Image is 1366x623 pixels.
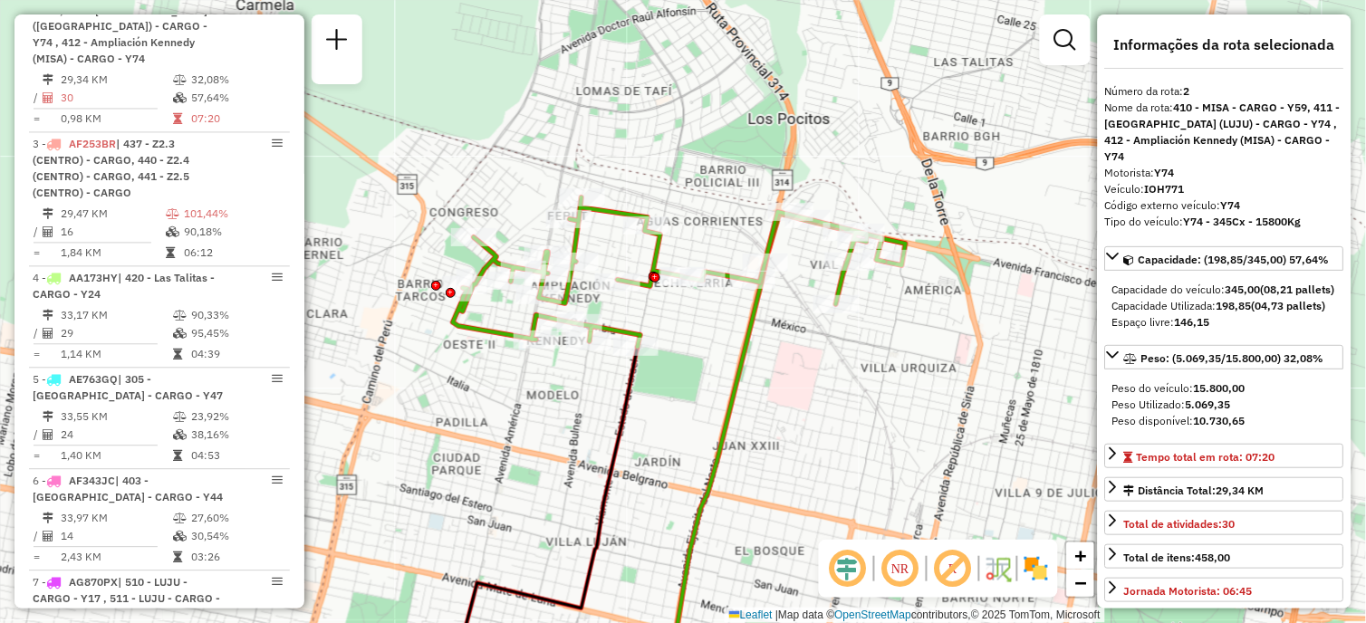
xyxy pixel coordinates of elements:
[173,93,187,104] i: % de utilização da cubagem
[190,110,282,129] td: 07:20
[775,609,778,621] span: |
[173,532,187,542] i: % de utilização da cubagem
[33,224,42,242] td: /
[33,272,215,302] span: | 420 - Las Talitas - CARGO - Y24
[1112,282,1337,298] div: Capacidade do veículo:
[1217,299,1252,312] strong: 198,85
[725,608,1105,623] div: Map data © contributors,© 2025 TomTom, Microsoft
[190,528,282,546] td: 30,54%
[190,346,282,364] td: 04:39
[835,609,912,621] a: OpenStreetMap
[1139,253,1330,266] span: Capacidade: (198,85/345,00) 57,64%
[1067,542,1094,570] a: Zoom in
[1124,583,1253,599] div: Jornada Motorista: 06:45
[272,139,283,149] em: Opções
[879,547,922,590] span: Ocultar NR
[190,447,282,465] td: 04:53
[173,412,187,423] i: % de utilização do peso
[1184,84,1190,98] strong: 2
[60,447,172,465] td: 1,40 KM
[33,272,215,302] span: 4 -
[60,72,172,90] td: 29,34 KM
[1124,550,1231,566] div: Total de itens:
[1105,246,1344,271] a: Capacidade: (198,85/345,00) 57,64%
[166,209,179,220] i: % de utilização do peso
[183,206,283,224] td: 101,44%
[190,549,282,567] td: 03:26
[272,273,283,283] em: Opções
[166,248,175,259] i: Tempo total em rota
[33,576,220,622] span: 7 -
[33,373,223,403] span: | 305 - [GEOGRAPHIC_DATA] - CARGO - Y47
[272,475,283,486] em: Opções
[173,311,187,321] i: % de utilização do peso
[1105,444,1344,468] a: Tempo total em rota: 07:20
[190,90,282,108] td: 57,64%
[173,329,187,340] i: % de utilização da cubagem
[33,427,42,445] td: /
[60,346,172,364] td: 1,14 KM
[1075,544,1087,567] span: +
[173,451,182,462] i: Tempo total em rota
[1105,197,1344,214] div: Código externo veículo:
[173,513,187,524] i: % de utilização do peso
[173,75,187,86] i: % de utilização do peso
[1141,351,1324,365] span: Peso: (5.069,35/15.800,00) 32,08%
[1105,83,1344,100] div: Número da rota:
[1105,100,1344,165] div: Nome da rota:
[60,90,172,108] td: 30
[1112,298,1337,314] div: Capacidade Utilizada:
[1112,413,1337,429] div: Peso disponível:
[43,75,53,86] i: Distância Total
[69,272,118,285] span: AA173HY
[1112,397,1337,413] div: Peso Utilizado:
[183,224,283,242] td: 90,18%
[190,325,282,343] td: 95,45%
[1105,544,1344,569] a: Total de itens:458,00
[60,528,172,546] td: 14
[33,528,42,546] td: /
[1186,398,1231,411] strong: 5.069,35
[1105,345,1344,369] a: Peso: (5.069,35/15.800,00) 32,08%
[1022,554,1051,583] img: Exibir/Ocultar setores
[1155,166,1175,179] strong: Y74
[1105,36,1344,53] h4: Informações da rota selecionada
[1124,483,1265,499] div: Distância Total:
[33,549,42,567] td: =
[1105,373,1344,436] div: Peso: (5.069,35/15.800,00) 32,08%
[826,547,870,590] span: Ocultar deslocamento
[1105,511,1344,535] a: Total de atividades:30
[43,532,53,542] i: Total de Atividades
[166,227,179,238] i: % de utilização da cubagem
[60,307,172,325] td: 33,17 KM
[43,93,53,104] i: Total de Atividades
[43,430,53,441] i: Total de Atividades
[173,552,182,563] i: Tempo total em rota
[190,72,282,90] td: 32,08%
[190,408,282,427] td: 23,92%
[69,474,115,488] span: AF343JC
[33,110,42,129] td: =
[1047,22,1083,58] a: Exibir filtros
[931,547,975,590] span: Exibir rótulo
[43,209,53,220] i: Distância Total
[1184,215,1302,228] strong: Y74 - 345Cx - 15800Kg
[173,350,182,360] i: Tempo total em rota
[60,244,165,263] td: 1,84 KM
[43,513,53,524] i: Distância Total
[319,22,355,62] a: Nova sessão e pesquisa
[1124,517,1236,531] span: Total de atividades:
[1196,551,1231,564] strong: 458,00
[43,311,53,321] i: Distância Total
[1105,165,1344,181] div: Motorista:
[60,408,172,427] td: 33,55 KM
[1137,450,1275,464] span: Tempo total em rota: 07:20
[1194,381,1246,395] strong: 15.800,00
[173,114,182,125] i: Tempo total em rota
[1223,517,1236,531] strong: 30
[33,138,189,200] span: 3 -
[60,325,172,343] td: 29
[190,307,282,325] td: 90,33%
[190,427,282,445] td: 38,16%
[1105,274,1344,338] div: Capacidade: (198,85/345,00) 57,64%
